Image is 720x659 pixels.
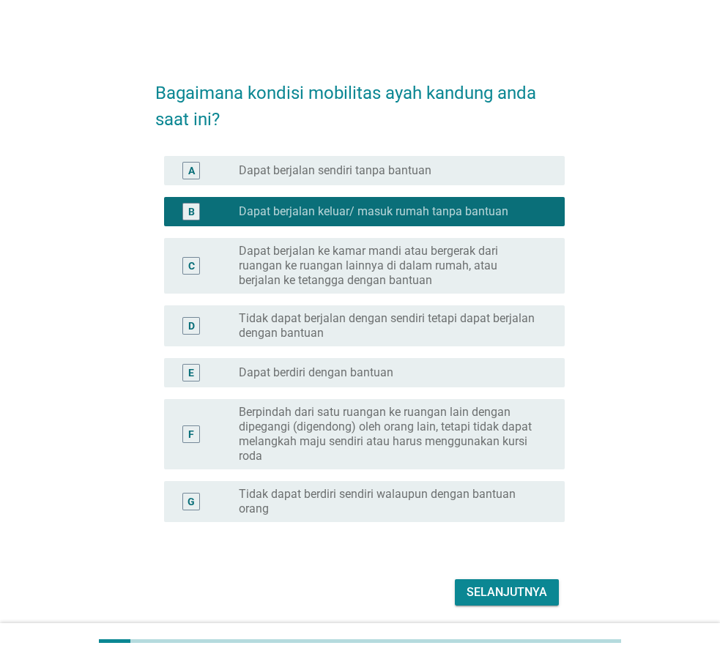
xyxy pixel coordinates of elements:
label: Dapat berjalan sendiri tanpa bantuan [239,163,431,178]
h2: Bagaimana kondisi mobilitas ayah kandung anda saat ini? [155,65,565,133]
label: Tidak dapat berjalan dengan sendiri tetapi dapat berjalan dengan bantuan [239,311,541,340]
button: Selanjutnya [455,579,559,606]
div: C [188,258,195,273]
label: Dapat berjalan keluar/ masuk rumah tanpa bantuan [239,204,508,219]
div: B [188,204,195,219]
label: Dapat berdiri dengan bantuan [239,365,393,380]
div: A [188,163,195,178]
div: G [188,494,195,509]
div: D [188,318,195,333]
div: F [188,426,194,442]
label: Berpindah dari satu ruangan ke ruangan lain dengan dipegangi (digendong) oleh orang lain, tetapi ... [239,405,541,463]
label: Dapat berjalan ke kamar mandi atau bergerak dari ruangan ke ruangan lainnya di dalam rumah, atau ... [239,244,541,288]
label: Tidak dapat berdiri sendiri walaupun dengan bantuan orang [239,487,541,516]
div: E [188,365,194,380]
div: Selanjutnya [467,584,547,601]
